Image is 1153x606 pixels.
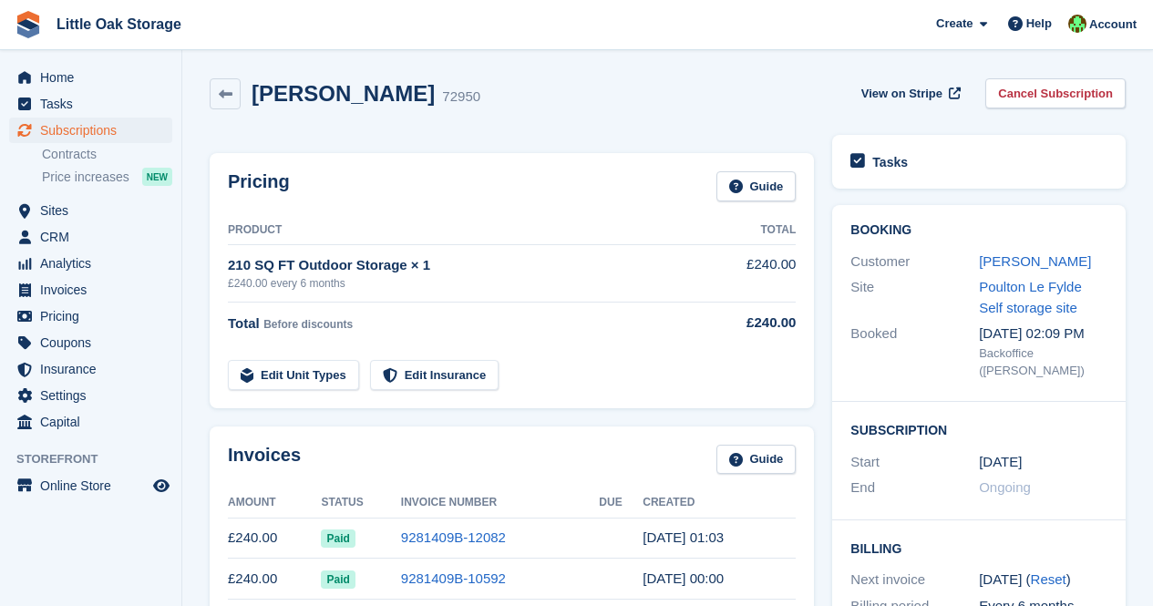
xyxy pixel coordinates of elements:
[708,244,796,302] td: £240.00
[850,539,1107,557] h2: Billing
[321,488,400,518] th: Status
[40,251,149,276] span: Analytics
[854,78,964,108] a: View on Stripe
[228,360,359,390] a: Edit Unit Types
[150,475,172,497] a: Preview store
[850,252,979,272] div: Customer
[850,420,1107,438] h2: Subscription
[9,198,172,223] a: menu
[40,409,149,435] span: Capital
[401,488,600,518] th: Invoice Number
[228,559,321,600] td: £240.00
[979,479,1031,495] span: Ongoing
[40,65,149,90] span: Home
[850,478,979,498] div: End
[15,11,42,38] img: stora-icon-8386f47178a22dfd0bd8f6a31ec36ba5ce8667c1dd55bd0f319d3a0aa187defe.svg
[979,279,1082,315] a: Poulton Le Fylde Self storage site
[716,445,797,475] a: Guide
[263,318,353,331] span: Before discounts
[9,251,172,276] a: menu
[40,303,149,329] span: Pricing
[708,216,796,245] th: Total
[643,488,796,518] th: Created
[321,529,355,548] span: Paid
[228,255,708,276] div: 210 SQ FT Outdoor Storage × 1
[985,78,1126,108] a: Cancel Subscription
[850,277,979,318] div: Site
[979,452,1022,473] time: 2025-03-27 00:00:00 UTC
[228,445,301,475] h2: Invoices
[370,360,499,390] a: Edit Insurance
[861,85,942,103] span: View on Stripe
[979,570,1107,591] div: [DATE] ( )
[40,198,149,223] span: Sites
[1089,15,1137,34] span: Account
[850,570,979,591] div: Next invoice
[9,303,172,329] a: menu
[708,313,796,334] div: £240.00
[42,146,172,163] a: Contracts
[9,409,172,435] a: menu
[599,488,643,518] th: Due
[228,315,260,331] span: Total
[228,171,290,201] h2: Pricing
[228,488,321,518] th: Amount
[252,81,435,106] h2: [PERSON_NAME]
[16,450,181,468] span: Storefront
[401,529,506,545] a: 9281409B-12082
[1031,571,1066,587] a: Reset
[49,9,189,39] a: Little Oak Storage
[9,118,172,143] a: menu
[228,518,321,559] td: £240.00
[872,154,908,170] h2: Tasks
[42,169,129,186] span: Price increases
[228,216,708,245] th: Product
[1068,15,1086,33] img: Michael Aujla
[40,118,149,143] span: Subscriptions
[40,330,149,355] span: Coupons
[643,529,724,545] time: 2025-09-27 00:03:18 UTC
[9,356,172,382] a: menu
[321,570,355,589] span: Paid
[9,65,172,90] a: menu
[40,356,149,382] span: Insurance
[936,15,973,33] span: Create
[979,324,1107,344] div: [DATE] 02:09 PM
[9,383,172,408] a: menu
[40,473,149,498] span: Online Store
[42,167,172,187] a: Price increases NEW
[850,452,979,473] div: Start
[850,324,979,380] div: Booked
[1026,15,1052,33] span: Help
[401,570,506,586] a: 9281409B-10592
[979,344,1107,380] div: Backoffice ([PERSON_NAME])
[40,277,149,303] span: Invoices
[9,473,172,498] a: menu
[40,91,149,117] span: Tasks
[40,224,149,250] span: CRM
[9,91,172,117] a: menu
[442,87,480,108] div: 72950
[979,253,1091,269] a: [PERSON_NAME]
[40,383,149,408] span: Settings
[643,570,724,586] time: 2025-03-27 00:00:34 UTC
[9,330,172,355] a: menu
[142,168,172,186] div: NEW
[716,171,797,201] a: Guide
[850,223,1107,238] h2: Booking
[9,277,172,303] a: menu
[9,224,172,250] a: menu
[228,275,708,292] div: £240.00 every 6 months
